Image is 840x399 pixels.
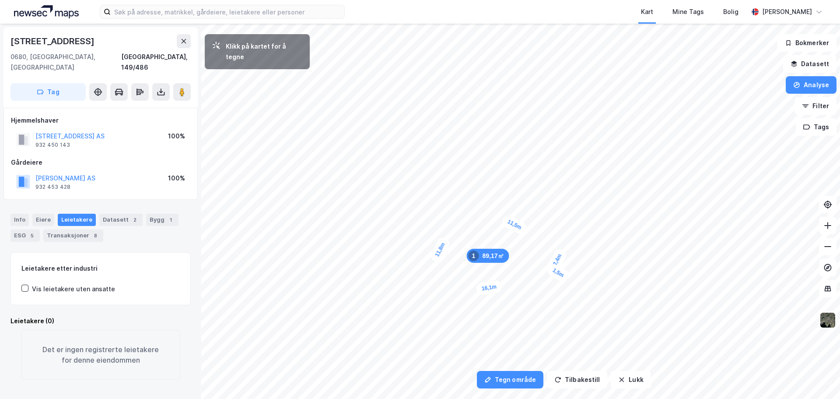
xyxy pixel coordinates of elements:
img: 9k= [819,312,836,328]
div: 1 [166,215,175,224]
div: 0680, [GEOGRAPHIC_DATA], [GEOGRAPHIC_DATA] [10,52,121,73]
div: [GEOGRAPHIC_DATA], 149/486 [121,52,191,73]
div: Map marker [429,236,451,264]
div: 100% [168,131,185,141]
button: Datasett [783,55,836,73]
div: Gårdeiere [11,157,190,168]
div: 100% [168,173,185,184]
div: Transaksjoner [43,230,103,242]
div: Bolig [723,7,738,17]
div: 932 453 428 [35,184,70,191]
div: Map marker [547,247,568,272]
div: Mine Tags [672,7,704,17]
button: Tag [10,83,86,101]
div: 932 450 143 [35,141,70,148]
div: 1 [468,251,479,261]
div: Leietakere (0) [10,316,191,326]
div: Klikk på kartet for å tegne [226,41,303,62]
img: logo.a4113a55bc3d86da70a041830d287a7e.svg [14,5,79,18]
div: 8 [91,231,100,240]
div: Map marker [500,213,528,236]
iframe: Chat Widget [796,357,840,399]
div: Vis leietakere uten ansatte [32,284,115,294]
button: Filter [794,97,836,115]
div: Datasett [99,214,143,226]
div: 5 [28,231,36,240]
div: [STREET_ADDRESS] [10,34,96,48]
button: Tags [796,118,836,136]
div: Eiere [32,214,54,226]
div: Kontrollprogram for chat [796,357,840,399]
div: Det er ingen registrerte leietakere for denne eiendommen [21,330,180,380]
div: Kart [641,7,653,17]
button: Lukk [611,371,651,388]
div: Map marker [476,280,503,296]
div: Info [10,214,29,226]
div: [PERSON_NAME] [762,7,812,17]
div: Hjemmelshaver [11,115,190,126]
input: Søk på adresse, matrikkel, gårdeiere, leietakere eller personer [111,5,344,18]
div: 2 [130,215,139,224]
div: ESG [10,230,40,242]
div: Leietakere etter industri [21,263,180,274]
div: Bygg [146,214,178,226]
div: Map marker [466,249,509,263]
button: Tilbakestill [547,371,607,388]
button: Bokmerker [777,34,836,52]
div: Leietakere [58,214,96,226]
div: Map marker [546,262,571,284]
button: Tegn område [477,371,543,388]
button: Analyse [786,76,836,94]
